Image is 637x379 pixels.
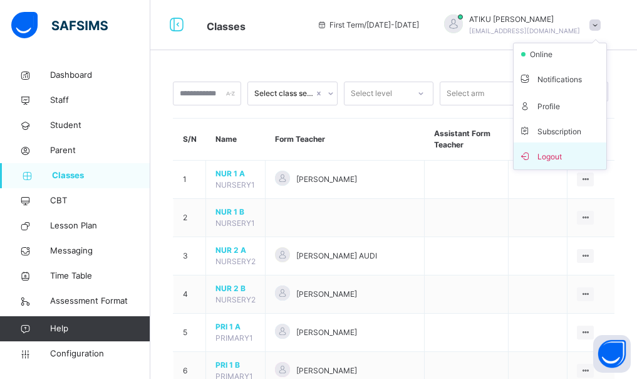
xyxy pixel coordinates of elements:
[11,12,108,38] img: safsims
[296,250,377,262] span: [PERSON_NAME] AUDI
[215,283,256,294] span: NUR 2 B
[215,206,256,218] span: NUR 1 B
[173,237,206,275] td: 3
[509,119,567,161] th: Class Section
[519,127,581,136] span: Subscription
[514,92,606,119] li: dropdown-list-item-text-4
[50,323,150,335] span: Help
[50,270,150,282] span: Time Table
[50,69,150,82] span: Dashboard
[50,195,150,207] span: CBT
[215,245,256,256] span: NUR 2 A
[296,289,357,300] span: [PERSON_NAME]
[425,119,509,161] th: Assistant Form Teacher
[519,147,601,164] span: Logout
[296,174,357,185] span: [PERSON_NAME]
[50,220,150,232] span: Lesson Plan
[50,245,150,257] span: Messaging
[50,144,150,157] span: Parent
[469,27,580,35] span: [EMAIL_ADDRESS][DOMAIN_NAME]
[50,295,150,307] span: Assessment Format
[593,335,631,373] button: Open asap
[215,218,255,228] span: NURSERY1
[514,65,606,92] li: dropdown-list-item-text-3
[207,20,246,33] span: Classes
[173,314,206,352] td: 5
[447,82,484,105] div: Select arm
[173,199,206,237] td: 2
[317,19,419,31] span: session/term information
[296,327,357,338] span: [PERSON_NAME]
[215,360,256,371] span: PRI 1 B
[50,348,150,360] span: Configuration
[173,119,206,161] th: S/N
[50,94,150,107] span: Staff
[519,97,601,114] span: Profile
[514,43,606,65] li: dropdown-list-item-null-2
[254,88,314,99] div: Select class section
[215,333,253,343] span: PRIMARY1
[206,119,266,161] th: Name
[52,169,150,182] span: Classes
[215,321,256,333] span: PRI 1 A
[432,14,607,36] div: ATIKUABDULAZIZ
[266,119,425,161] th: Form Teacher
[173,161,206,199] td: 1
[215,257,256,266] span: NURSERY2
[215,295,256,304] span: NURSERY2
[296,365,357,376] span: [PERSON_NAME]
[514,142,606,169] li: dropdown-list-item-buttom-7
[215,168,256,179] span: NUR 1 A
[469,14,580,25] span: ATIKU [PERSON_NAME]
[519,70,601,87] span: Notifications
[514,119,606,142] li: dropdown-list-item-null-6
[351,82,392,105] div: Select level
[529,49,560,60] span: online
[50,119,150,132] span: Student
[215,180,255,189] span: NURSERY1
[173,275,206,314] td: 4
